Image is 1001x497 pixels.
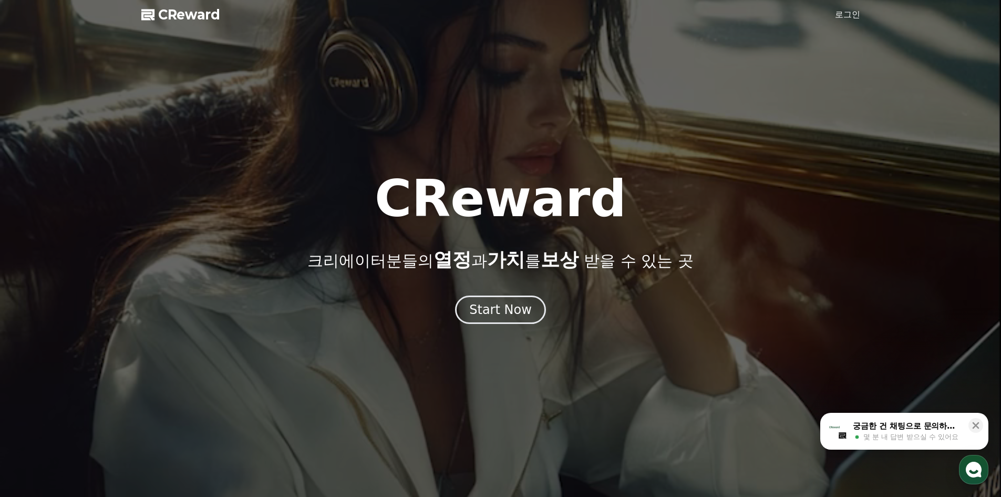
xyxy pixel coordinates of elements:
[455,296,546,324] button: Start Now
[434,249,471,270] span: 열정
[455,306,546,316] a: Start Now
[469,301,532,318] div: Start Now
[158,6,220,23] span: CReward
[307,249,693,270] p: 크리에이터분들의 과 를 받을 수 있는 곳
[375,174,626,224] h1: CReward
[835,8,860,21] a: 로그인
[141,6,220,23] a: CReward
[487,249,525,270] span: 가치
[541,249,579,270] span: 보상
